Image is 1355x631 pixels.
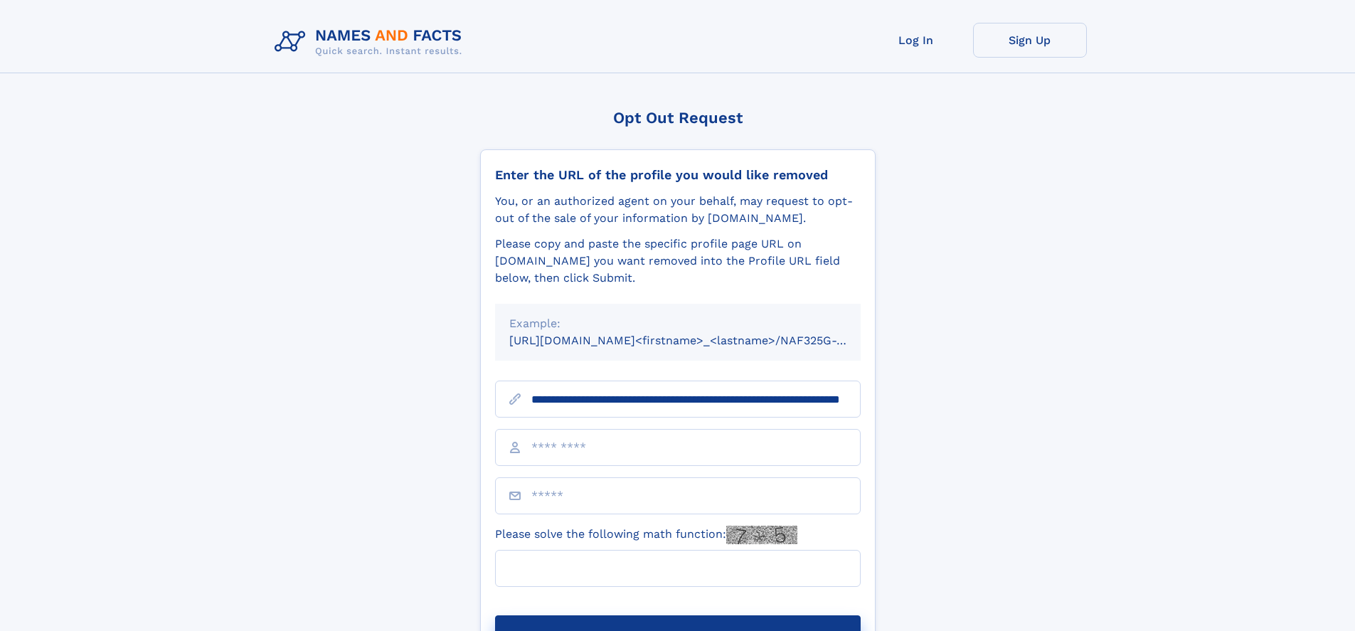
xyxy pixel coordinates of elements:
[480,109,876,127] div: Opt Out Request
[509,334,888,347] small: [URL][DOMAIN_NAME]<firstname>_<lastname>/NAF325G-xxxxxxxx
[495,193,861,227] div: You, or an authorized agent on your behalf, may request to opt-out of the sale of your informatio...
[973,23,1087,58] a: Sign Up
[269,23,474,61] img: Logo Names and Facts
[859,23,973,58] a: Log In
[495,167,861,183] div: Enter the URL of the profile you would like removed
[509,315,846,332] div: Example:
[495,235,861,287] div: Please copy and paste the specific profile page URL on [DOMAIN_NAME] you want removed into the Pr...
[495,526,797,544] label: Please solve the following math function:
